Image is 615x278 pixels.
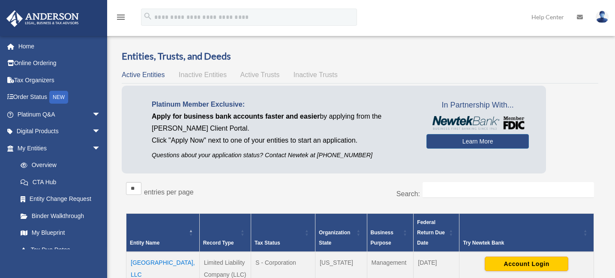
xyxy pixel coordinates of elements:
a: Order StatusNEW [6,89,114,106]
img: Anderson Advisors Platinum Portal [4,10,81,27]
label: entries per page [144,188,194,196]
p: by applying from the [PERSON_NAME] Client Portal. [152,111,414,135]
span: Inactive Trusts [294,71,338,78]
button: Account Login [485,257,568,271]
a: Home [6,38,114,55]
span: In Partnership With... [426,99,529,112]
div: Try Newtek Bank [463,238,581,248]
span: Business Purpose [371,230,393,246]
div: NEW [49,91,68,104]
p: Questions about your application status? Contact Newtek at [PHONE_NUMBER] [152,150,414,161]
span: arrow_drop_down [92,106,109,123]
span: Entity Name [130,240,159,246]
a: Learn More [426,134,529,149]
th: Organization State: Activate to sort [315,214,367,252]
th: Try Newtek Bank : Activate to sort [459,214,594,252]
span: Inactive Entities [179,71,227,78]
a: My Entitiesarrow_drop_down [6,140,109,157]
span: Tax Status [255,240,280,246]
th: Tax Status: Activate to sort [251,214,315,252]
a: Entity Change Request [12,191,109,208]
p: Platinum Member Exclusive: [152,99,414,111]
span: Federal Return Due Date [417,219,445,246]
th: Entity Name: Activate to invert sorting [126,214,200,252]
a: Overview [12,157,105,174]
span: arrow_drop_down [92,140,109,157]
a: Tax Organizers [6,72,114,89]
h3: Entities, Trusts, and Deeds [122,50,598,63]
th: Federal Return Due Date: Activate to sort [414,214,459,252]
span: Record Type [203,240,234,246]
label: Search: [396,190,420,197]
i: search [143,12,153,21]
a: Online Ordering [6,55,114,72]
img: User Pic [596,11,609,23]
span: Active Entities [122,71,165,78]
span: Apply for business bank accounts faster and easier [152,113,320,120]
span: arrow_drop_down [92,123,109,140]
span: Organization State [319,230,350,246]
a: Tax Due Dates [12,241,109,258]
a: Platinum Q&Aarrow_drop_down [6,106,114,123]
a: My Blueprint [12,224,109,242]
a: menu [116,15,126,22]
i: menu [116,12,126,22]
span: Active Trusts [240,71,280,78]
th: Business Purpose: Activate to sort [367,214,414,252]
a: Account Login [485,260,568,267]
th: Record Type: Activate to sort [199,214,251,252]
a: Digital Productsarrow_drop_down [6,123,114,140]
a: Binder Walkthrough [12,207,109,224]
img: NewtekBankLogoSM.png [431,116,525,130]
a: CTA Hub [12,173,109,191]
p: Click "Apply Now" next to one of your entities to start an application. [152,135,414,146]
